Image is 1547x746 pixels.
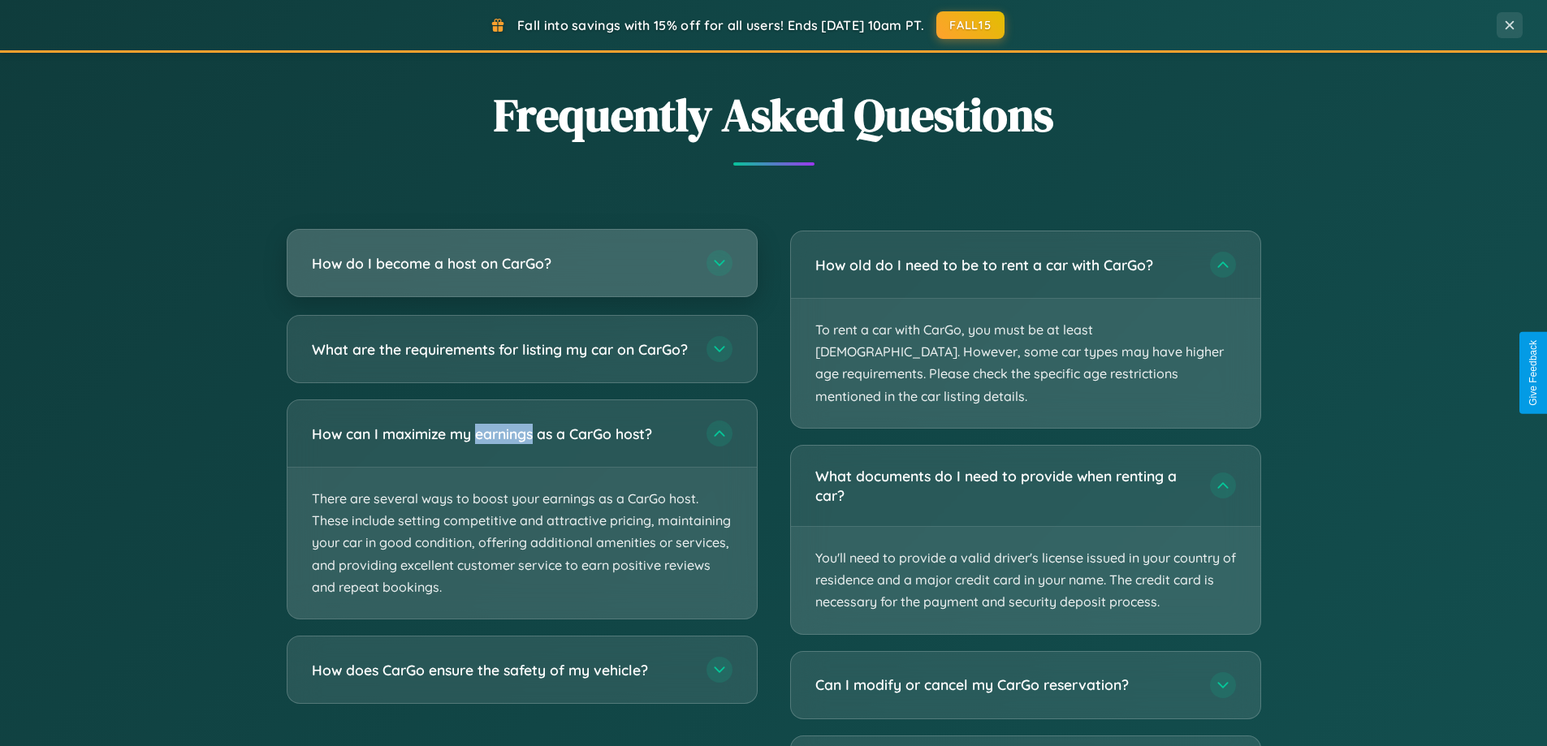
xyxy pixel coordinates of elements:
[815,675,1194,695] h3: Can I modify or cancel my CarGo reservation?
[815,466,1194,506] h3: What documents do I need to provide when renting a car?
[312,339,690,360] h3: What are the requirements for listing my car on CarGo?
[791,527,1260,634] p: You'll need to provide a valid driver's license issued in your country of residence and a major c...
[287,84,1261,146] h2: Frequently Asked Questions
[312,424,690,444] h3: How can I maximize my earnings as a CarGo host?
[312,660,690,680] h3: How does CarGo ensure the safety of my vehicle?
[791,299,1260,428] p: To rent a car with CarGo, you must be at least [DEMOGRAPHIC_DATA]. However, some car types may ha...
[936,11,1005,39] button: FALL15
[287,468,757,619] p: There are several ways to boost your earnings as a CarGo host. These include setting competitive ...
[517,17,924,33] span: Fall into savings with 15% off for all users! Ends [DATE] 10am PT.
[815,255,1194,275] h3: How old do I need to be to rent a car with CarGo?
[1528,340,1539,406] div: Give Feedback
[312,253,690,274] h3: How do I become a host on CarGo?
